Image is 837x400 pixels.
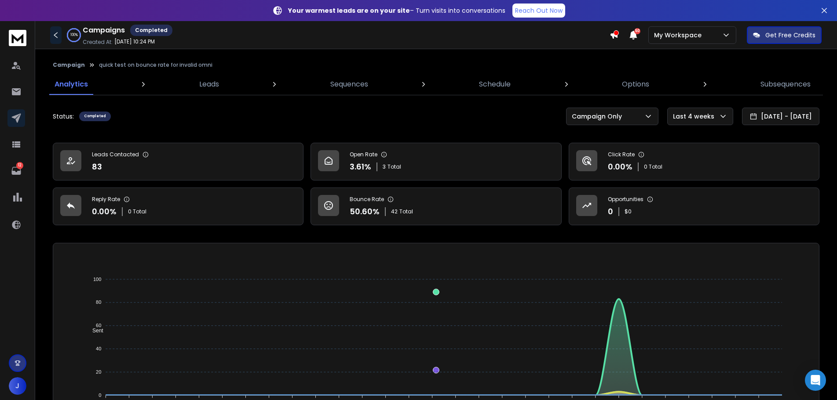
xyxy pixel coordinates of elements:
img: logo [9,30,26,46]
span: 50 [634,28,640,34]
p: Campaign Only [572,112,625,121]
a: Leads Contacted83 [53,143,303,180]
a: Schedule [474,74,516,95]
p: – Turn visits into conversations [288,6,505,15]
button: J [9,377,26,395]
a: Open Rate3.61%3Total [311,143,561,180]
a: Sequences [325,74,373,95]
p: My Workspace [654,31,705,40]
span: Total [387,163,401,170]
p: [DATE] 10:24 PM [114,38,155,45]
p: 0.00 % [608,161,632,173]
button: Get Free Credits [747,26,822,44]
p: 100 % [70,32,78,38]
p: Sequences [330,79,368,90]
a: Leads [194,74,224,95]
p: 0.00 % [92,205,117,218]
p: Get Free Credits [765,31,815,40]
a: 12 [7,162,25,180]
strong: Your warmest leads are on your site [288,6,410,15]
a: Reach Out Now [512,4,565,18]
p: 83 [92,161,102,173]
p: 0 [608,205,613,218]
a: Options [617,74,654,95]
p: 0 Total [644,163,662,170]
p: Reply Rate [92,196,120,203]
a: Reply Rate0.00%0 Total [53,187,303,225]
button: Campaign [53,61,85,68]
a: Analytics [49,74,93,95]
p: Options [622,79,649,90]
p: $ 0 [625,208,632,215]
div: Completed [79,112,111,121]
h1: Campaigns [83,25,125,36]
p: Reach Out Now [515,6,563,15]
p: Last 4 weeks [673,112,718,121]
span: 3 [383,163,386,170]
p: Analytics [55,79,88,90]
p: 12 [16,162,23,169]
p: Opportunities [608,196,643,203]
a: Opportunities0$0 [569,187,819,225]
p: Created At: [83,39,113,46]
tspan: 0 [99,393,101,398]
p: quick test on bounce rate for invalid omni [99,61,212,68]
button: [DATE] - [DATE] [742,108,819,125]
tspan: 60 [96,323,101,328]
a: Click Rate0.00%0 Total [569,143,819,180]
p: Open Rate [350,151,377,158]
div: Completed [130,25,172,36]
a: Bounce Rate50.60%42Total [311,187,561,225]
a: Subsequences [755,74,816,95]
p: Schedule [479,79,511,90]
tspan: 100 [93,277,101,282]
p: 0 Total [128,208,146,215]
tspan: 40 [96,346,101,351]
tspan: 80 [96,300,101,305]
p: 50.60 % [350,205,380,218]
tspan: 20 [96,369,101,375]
div: Open Intercom Messenger [805,370,826,391]
p: Subsequences [760,79,811,90]
p: Leads [199,79,219,90]
p: Click Rate [608,151,635,158]
span: 42 [391,208,398,215]
p: Bounce Rate [350,196,384,203]
p: Leads Contacted [92,151,139,158]
p: Status: [53,112,74,121]
span: Total [399,208,413,215]
p: 3.61 % [350,161,371,173]
span: Sent [86,328,103,334]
